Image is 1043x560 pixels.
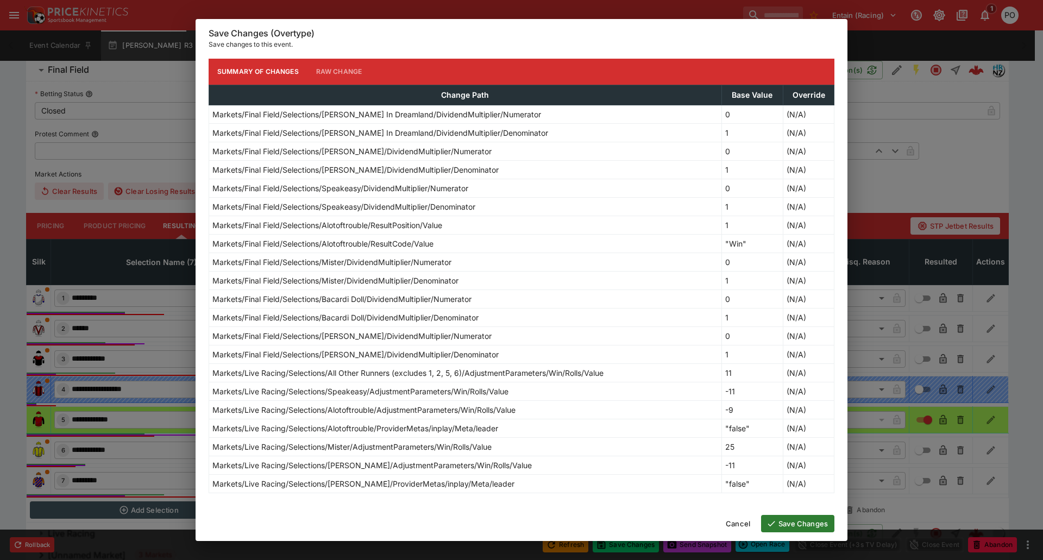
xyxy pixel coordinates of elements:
p: Markets/Final Field/Selections/Alotoftrouble/ResultCode/Value [212,238,433,249]
p: Markets/Final Field/Selections/Speakeasy/DividendMultiplier/Numerator [212,183,468,194]
p: Markets/Final Field/Selections/Mister/DividendMultiplier/Numerator [212,256,451,268]
td: 25 [721,437,783,456]
td: -9 [721,400,783,419]
p: Markets/Live Racing/Selections/[PERSON_NAME]/AdjustmentParameters/Win/Rolls/Value [212,460,532,471]
td: (N/A) [783,216,834,234]
td: (N/A) [783,308,834,326]
td: (N/A) [783,474,834,493]
p: Save changes to this event. [209,39,834,50]
p: Markets/Final Field/Selections/[PERSON_NAME] In Dreamland/DividendMultiplier/Numerator [212,109,541,120]
p: Markets/Final Field/Selections/Speakeasy/DividendMultiplier/Denominator [212,201,475,212]
p: Markets/Live Racing/Selections/Alotoftrouble/ProviderMetas/inplay/Meta/leader [212,423,498,434]
td: (N/A) [783,234,834,253]
td: 1 [721,160,783,179]
td: (N/A) [783,253,834,271]
td: (N/A) [783,105,834,123]
td: (N/A) [783,271,834,290]
td: 1 [721,271,783,290]
td: (N/A) [783,345,834,363]
td: 1 [721,216,783,234]
td: (N/A) [783,326,834,345]
th: Override [783,85,834,105]
td: 0 [721,253,783,271]
td: "false" [721,419,783,437]
p: Markets/Live Racing/Selections/Alotoftrouble/AdjustmentParameters/Win/Rolls/Value [212,404,516,416]
p: Markets/Final Field/Selections/Mister/DividendMultiplier/Denominator [212,275,458,286]
button: Summary of Changes [209,59,307,85]
p: Markets/Final Field/Selections/[PERSON_NAME]/DividendMultiplier/Denominator [212,164,499,175]
td: 0 [721,290,783,308]
p: Markets/Live Racing/Selections/[PERSON_NAME]/ProviderMetas/inplay/Meta/leader [212,478,514,489]
td: (N/A) [783,382,834,400]
td: "Win" [721,234,783,253]
td: (N/A) [783,419,834,437]
td: (N/A) [783,160,834,179]
td: 0 [721,105,783,123]
p: Markets/Live Racing/Selections/Speakeasy/AdjustmentParameters/Win/Rolls/Value [212,386,508,397]
p: Markets/Final Field/Selections/[PERSON_NAME] In Dreamland/DividendMultiplier/Denominator [212,127,548,139]
p: Markets/Final Field/Selections/[PERSON_NAME]/DividendMultiplier/Denominator [212,349,499,360]
p: Markets/Final Field/Selections/[PERSON_NAME]/DividendMultiplier/Numerator [212,330,492,342]
td: -11 [721,382,783,400]
p: Markets/Final Field/Selections/Alotoftrouble/ResultPosition/Value [212,219,442,231]
td: 0 [721,179,783,197]
td: 1 [721,197,783,216]
p: Markets/Live Racing/Selections/Mister/AdjustmentParameters/Win/Rolls/Value [212,441,492,452]
td: (N/A) [783,123,834,142]
td: 0 [721,326,783,345]
button: Cancel [719,515,757,532]
td: -11 [721,456,783,474]
td: (N/A) [783,437,834,456]
p: Markets/Final Field/Selections/Bacardi Doll/DividendMultiplier/Numerator [212,293,472,305]
td: (N/A) [783,363,834,382]
td: 0 [721,142,783,160]
p: Markets/Final Field/Selections/Bacardi Doll/DividendMultiplier/Denominator [212,312,479,323]
td: (N/A) [783,400,834,419]
td: (N/A) [783,290,834,308]
td: (N/A) [783,197,834,216]
td: 1 [721,345,783,363]
p: Markets/Final Field/Selections/[PERSON_NAME]/DividendMultiplier/Numerator [212,146,492,157]
td: 11 [721,363,783,382]
th: Base Value [721,85,783,105]
td: (N/A) [783,456,834,474]
th: Change Path [209,85,722,105]
td: "false" [721,474,783,493]
button: Save Changes [761,515,834,532]
p: Markets/Live Racing/Selections/All Other Runners (excludes 1, 2, 5, 6)/AdjustmentParameters/Win/R... [212,367,604,379]
td: (N/A) [783,142,834,160]
td: 1 [721,123,783,142]
h6: Save Changes (Overtype) [209,28,834,39]
button: Raw Change [307,59,371,85]
td: (N/A) [783,179,834,197]
td: 1 [721,308,783,326]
